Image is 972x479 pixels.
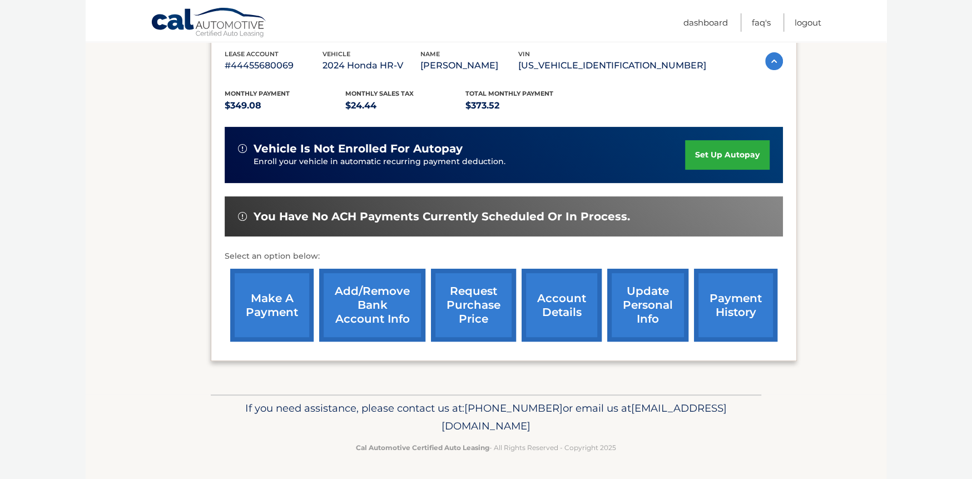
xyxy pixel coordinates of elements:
[151,7,267,39] a: Cal Automotive
[465,98,586,113] p: $373.52
[522,269,602,342] a: account details
[345,90,414,97] span: Monthly sales Tax
[225,50,279,58] span: lease account
[238,212,247,221] img: alert-white.svg
[685,140,770,170] a: set up autopay
[238,144,247,153] img: alert-white.svg
[225,98,345,113] p: $349.08
[225,90,290,97] span: Monthly Payment
[765,52,783,70] img: accordion-active.svg
[356,443,489,452] strong: Cal Automotive Certified Auto Leasing
[795,13,821,32] a: Logout
[752,13,771,32] a: FAQ's
[420,50,440,58] span: name
[218,399,754,435] p: If you need assistance, please contact us at: or email us at
[230,269,314,342] a: make a payment
[518,50,530,58] span: vin
[442,402,727,432] span: [EMAIL_ADDRESS][DOMAIN_NAME]
[319,269,425,342] a: Add/Remove bank account info
[464,402,563,414] span: [PHONE_NUMBER]
[518,58,706,73] p: [US_VEHICLE_IDENTIFICATION_NUMBER]
[345,98,466,113] p: $24.44
[254,142,463,156] span: vehicle is not enrolled for autopay
[607,269,688,342] a: update personal info
[218,442,754,453] p: - All Rights Reserved - Copyright 2025
[254,210,630,224] span: You have no ACH payments currently scheduled or in process.
[323,50,350,58] span: vehicle
[420,58,518,73] p: [PERSON_NAME]
[323,58,420,73] p: 2024 Honda HR-V
[225,250,783,263] p: Select an option below:
[225,58,323,73] p: #44455680069
[683,13,728,32] a: Dashboard
[694,269,777,342] a: payment history
[254,156,685,168] p: Enroll your vehicle in automatic recurring payment deduction.
[465,90,553,97] span: Total Monthly Payment
[431,269,516,342] a: request purchase price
